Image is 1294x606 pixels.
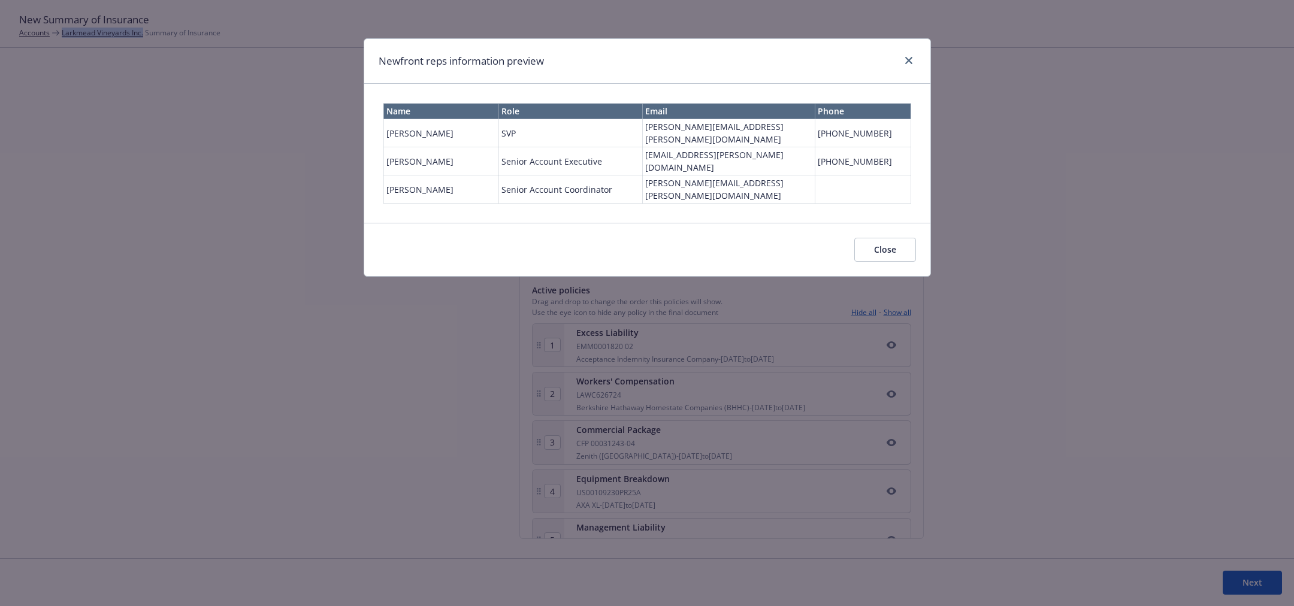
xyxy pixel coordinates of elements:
th: Role [498,104,642,119]
button: Close [854,238,916,262]
td: [PERSON_NAME] [383,119,498,147]
th: Phone [815,104,911,119]
td: Senior Account Coordinator [498,175,642,204]
td: [PHONE_NUMBER] [815,147,911,175]
td: [PERSON_NAME][EMAIL_ADDRESS][PERSON_NAME][DOMAIN_NAME] [642,175,815,204]
td: Senior Account Executive [498,147,642,175]
h1: Newfront reps information preview [379,53,544,69]
th: Name [383,104,498,119]
td: [PERSON_NAME][EMAIL_ADDRESS][PERSON_NAME][DOMAIN_NAME] [642,119,815,147]
td: [PHONE_NUMBER] [815,119,911,147]
td: [PERSON_NAME] [383,175,498,204]
td: [PERSON_NAME] [383,147,498,175]
td: SVP [498,119,642,147]
th: Email [642,104,815,119]
a: close [902,53,916,68]
td: [EMAIL_ADDRESS][PERSON_NAME][DOMAIN_NAME] [642,147,815,175]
